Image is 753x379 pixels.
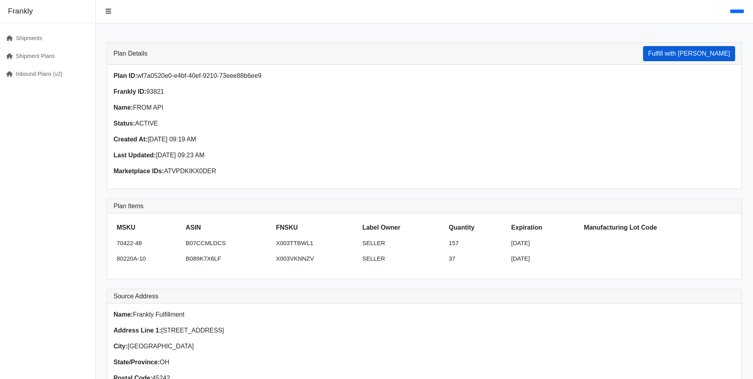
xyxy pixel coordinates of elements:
td: B089K7X6LF [183,251,273,267]
th: FNSKU [273,220,359,236]
strong: City: [114,343,128,350]
td: X003TTBWL1 [273,236,359,251]
p: Frankly Fulfillment [114,310,420,319]
td: [DATE] [508,236,581,251]
td: B07CCMLDCS [183,236,273,251]
p: FROM API [114,103,420,112]
p: wf7a0520e0-e4bf-40ef-9210-73eee88b6ee9 [114,71,420,81]
td: 157 [446,236,508,251]
td: 37 [446,251,508,267]
p: 93821 [114,87,420,97]
h3: Plan Details [114,50,147,57]
strong: Created At: [114,136,148,143]
p: ATVPDKIKX0DER [114,166,420,176]
p: [DATE] 09:23 AM [114,151,420,160]
th: Manufacturing Lot Code [581,220,735,236]
strong: Last Updated: [114,152,156,159]
strong: State/Province: [114,359,160,365]
h3: Source Address [114,292,735,300]
button: Fulfill with [PERSON_NAME] [643,46,735,61]
th: Expiration [508,220,581,236]
strong: Marketplace IDs: [114,168,164,174]
strong: Plan ID: [114,72,137,79]
strong: Name: [114,104,133,111]
p: [DATE] 09:19 AM [114,135,420,144]
strong: Frankly ID: [114,88,146,95]
td: SELLER [359,236,446,251]
td: 80220A-10 [114,251,183,267]
strong: Address Line 1: [114,327,161,334]
th: Quantity [446,220,508,236]
strong: Name: [114,311,133,318]
td: [DATE] [508,251,581,267]
td: 70422-48 [114,236,183,251]
h3: Plan Items [114,202,735,210]
strong: Status: [114,120,135,127]
td: SELLER [359,251,446,267]
td: X003VKNNZV [273,251,359,267]
th: ASIN [183,220,273,236]
p: ACTIVE [114,119,420,128]
th: MSKU [114,220,183,236]
p: [GEOGRAPHIC_DATA] [114,342,420,351]
p: OH [114,358,420,367]
p: [STREET_ADDRESS] [114,326,420,335]
th: Label Owner [359,220,446,236]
